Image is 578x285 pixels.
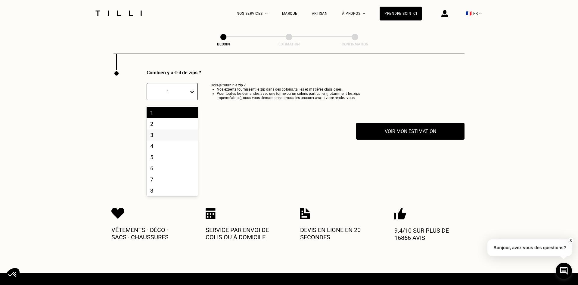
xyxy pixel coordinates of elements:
div: 2 [147,118,198,129]
img: Icon [300,208,310,219]
p: 9.4/10 sur plus de 16866 avis [394,227,467,241]
li: Nos experts fournissent le zip dans des coloris, tailles et matières classiques. [217,87,381,91]
div: 6 [147,163,198,174]
p: Bonjour, avez-vous des questions? [487,239,572,256]
p: Devis en ligne en 20 secondes [300,226,372,241]
a: Marque [282,11,297,16]
div: 3 [147,129,198,141]
div: Besoin [193,42,253,46]
p: Service par envoi de colis ou à domicile [206,226,278,241]
button: Voir mon estimation [356,123,465,140]
div: 1 [150,89,186,94]
div: Confirmation [325,42,385,46]
div: 7 [147,174,198,185]
img: icône connexion [441,10,448,17]
div: Combien y a-t-il de zips ? [147,70,381,76]
img: Icon [111,208,125,219]
span: 🇫🇷 [466,11,472,16]
li: Pour toutes les demandes avec une forme ou un coloris particulier (notamment les zips imperméable... [217,91,381,100]
img: Menu déroulant [265,13,268,14]
button: X [567,237,573,244]
img: Icon [394,208,406,220]
div: Estimation [259,42,319,46]
img: Icon [206,208,216,219]
img: menu déroulant [479,13,482,14]
p: Dois-je fournir le zip ? [211,83,381,104]
p: Vêtements · Déco · Sacs · Chaussures [111,226,184,241]
a: Artisan [312,11,328,16]
img: Menu déroulant à propos [363,13,365,14]
div: 8 [147,185,198,196]
a: Prendre soin ici [380,7,422,20]
img: Logo du service de couturière Tilli [93,11,144,16]
div: 4 [147,141,198,152]
div: 5 [147,152,198,163]
div: 1 [147,107,198,118]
